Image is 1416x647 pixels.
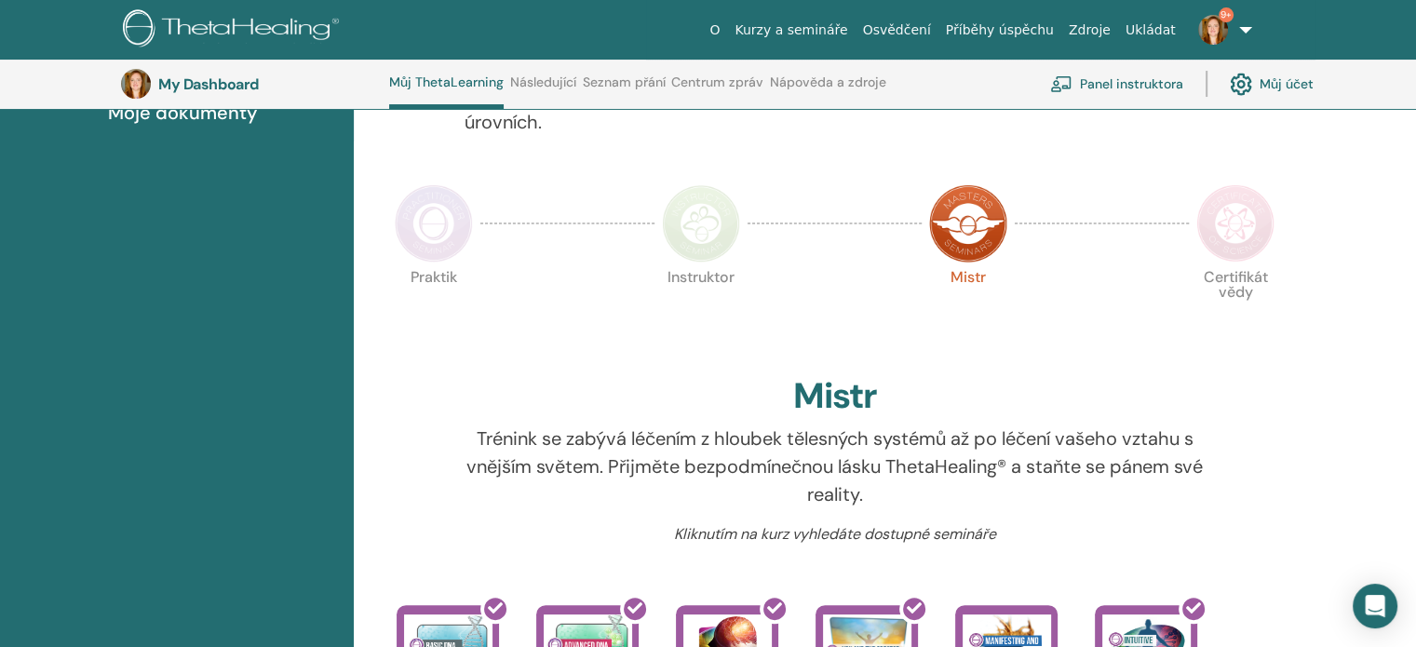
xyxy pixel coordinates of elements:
a: Můj ThetaLearning [389,74,504,109]
img: Practitioner [395,184,473,263]
h3: My Dashboard [158,75,344,93]
p: Instruktor [662,270,740,348]
a: Kurzy a semináře [727,13,855,47]
a: Ukládat [1118,13,1183,47]
img: cog.svg [1230,68,1252,100]
img: Certificate of Science [1196,184,1274,263]
h2: Mistr [793,375,877,418]
p: Trénink se zabývá léčením z hloubek tělesných systémů až po léčení vašeho vztahu s vnějším světem... [465,425,1206,508]
a: Nápověda a zdroje [770,74,886,104]
a: Zdroje [1061,13,1118,47]
a: Příběhy úspěchu [938,13,1061,47]
div: Open Intercom Messenger [1353,584,1397,628]
img: default.jpg [1198,15,1228,45]
span: Moje dokumenty [108,99,257,127]
img: Master [929,184,1007,263]
p: Mistr [929,270,1007,348]
img: logo.png [123,9,345,51]
a: Následující [510,74,576,104]
a: Centrum zpráv [671,74,763,104]
a: Můj účet [1230,63,1314,104]
span: 9+ [1219,7,1234,22]
p: Kliknutím na kurz vyhledáte dostupné semináře [465,523,1206,546]
a: Osvědčení [856,13,938,47]
img: Instructor [662,184,740,263]
a: O [702,13,727,47]
img: chalkboard-teacher.svg [1050,75,1072,92]
p: Certifikát vědy [1196,270,1274,348]
a: Panel instruktora [1050,63,1183,104]
a: Seznam přání [583,74,666,104]
p: Praktik [395,270,473,348]
img: default.jpg [121,69,151,99]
